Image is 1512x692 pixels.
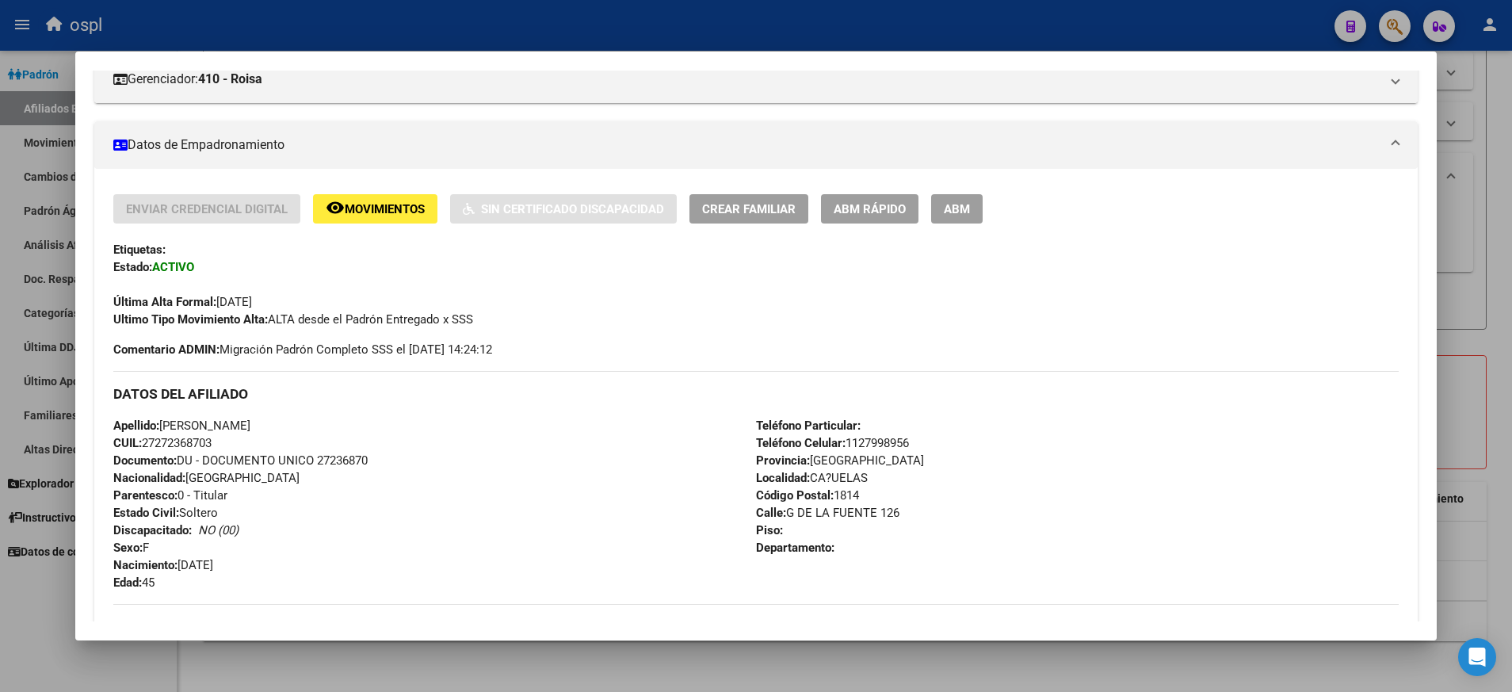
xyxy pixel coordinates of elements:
strong: Nacimiento: [113,558,178,572]
span: 0 - Titular [113,488,227,503]
strong: Provincia: [756,453,810,468]
span: [GEOGRAPHIC_DATA] [113,471,300,485]
span: ALTA desde el Padrón Entregado x SSS [113,312,473,327]
strong: Estado Civil: [113,506,179,520]
strong: Etiquetas: [113,243,166,257]
span: [DATE] [113,558,213,572]
span: 1127998956 [756,436,909,450]
span: Crear Familiar [702,202,796,216]
h3: DATOS DEL AFILIADO [113,385,1398,403]
button: ABM [931,194,983,224]
button: Crear Familiar [689,194,808,224]
button: Sin Certificado Discapacidad [450,194,677,224]
span: G DE LA FUENTE 126 [756,506,899,520]
strong: Teléfono Particular: [756,419,861,433]
div: Open Intercom Messenger [1458,638,1496,676]
strong: Ultimo Tipo Movimiento Alta: [113,312,268,327]
span: F [113,541,149,555]
strong: Localidad: [756,471,810,485]
span: Movimientos [345,202,425,216]
strong: Nacionalidad: [113,471,185,485]
button: Movimientos [313,194,437,224]
strong: Comentario ADMIN: [113,342,220,357]
strong: Departamento: [756,541,834,555]
mat-expansion-panel-header: Datos de Empadronamiento [94,121,1417,169]
strong: Edad: [113,575,142,590]
i: NO (00) [198,523,239,537]
span: Enviar Credencial Digital [126,202,288,216]
strong: Estado: [113,260,152,274]
strong: Discapacitado: [113,523,192,537]
button: Enviar Credencial Digital [113,194,300,224]
span: Migración Padrón Completo SSS el [DATE] 14:24:12 [113,341,492,358]
strong: Documento: [113,453,177,468]
mat-expansion-panel-header: Gerenciador:410 - Roisa [94,55,1417,103]
strong: Teléfono Celular: [756,436,846,450]
span: Soltero [113,506,218,520]
strong: ACTIVO [152,260,194,274]
span: 45 [113,575,155,590]
strong: Piso: [756,523,783,537]
strong: 410 - Roisa [198,70,262,89]
span: 1814 [756,488,859,503]
strong: CUIL: [113,436,142,450]
strong: Apellido: [113,419,159,433]
strong: Parentesco: [113,488,178,503]
strong: Código Postal: [756,488,834,503]
mat-icon: remove_red_eye [326,198,345,217]
span: ABM [944,202,970,216]
span: ABM Rápido [834,202,906,216]
strong: Calle: [756,506,786,520]
span: CA?UELAS [756,471,868,485]
span: [DATE] [113,295,252,309]
span: [PERSON_NAME] [113,419,250,433]
span: 27272368703 [113,436,212,450]
mat-panel-title: Gerenciador: [113,70,1379,89]
button: ABM Rápido [821,194,918,224]
strong: Última Alta Formal: [113,295,216,309]
strong: Sexo: [113,541,143,555]
mat-panel-title: Datos de Empadronamiento [113,136,1379,155]
span: Sin Certificado Discapacidad [481,202,664,216]
span: DU - DOCUMENTO UNICO 27236870 [113,453,368,468]
h3: DATOS GRUPO FAMILIAR [113,618,1398,636]
span: [GEOGRAPHIC_DATA] [756,453,924,468]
